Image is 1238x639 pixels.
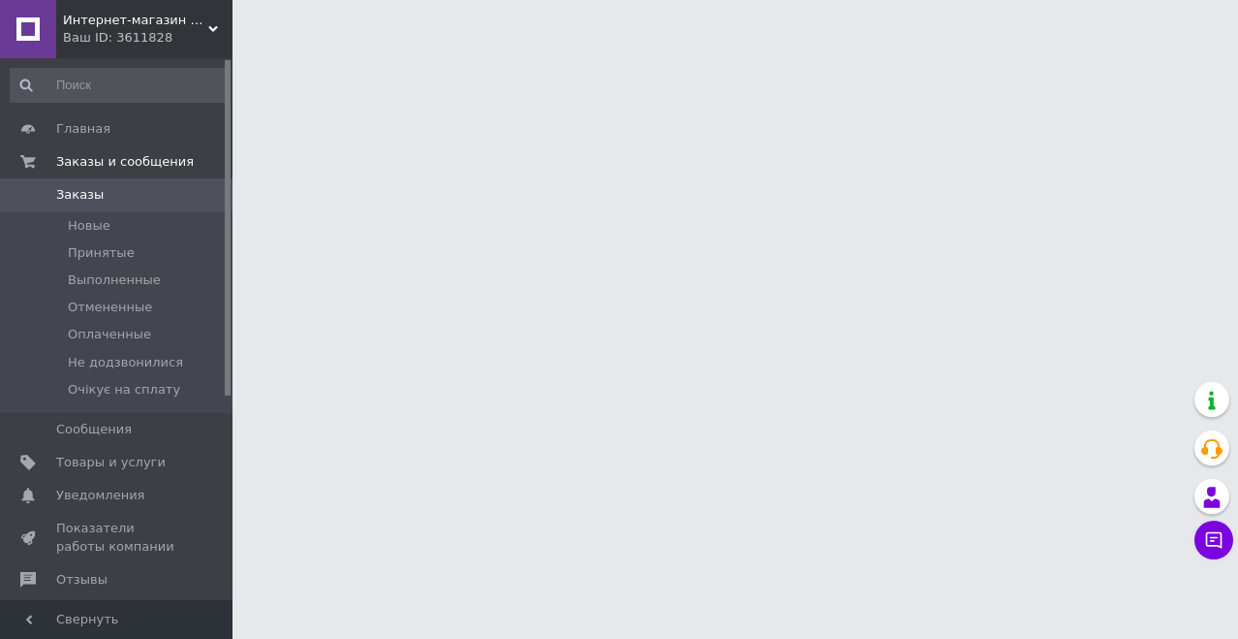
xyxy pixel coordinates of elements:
span: Главная [56,120,110,138]
span: Уведомления [56,487,144,504]
span: Заказы [56,186,104,204]
button: Чат с покупателем [1194,521,1233,559]
span: Новые [68,217,110,235]
span: Интернет-магазин "Gyrman-shop" [63,12,208,29]
span: Очікує на сплату [68,381,180,399]
span: Сообщения [56,421,132,438]
span: Оплаченные [68,326,151,343]
span: Заказы и сообщения [56,153,194,171]
span: Показатели работы компании [56,520,179,555]
span: Выполненные [68,272,161,289]
div: Ваш ID: 3611828 [63,29,232,47]
span: Принятые [68,244,135,262]
span: Отзывы [56,571,108,589]
span: Товары и услуги [56,454,166,471]
span: Отмененные [68,299,152,316]
span: Не додзвонилися [68,354,183,371]
input: Поиск [10,68,229,103]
